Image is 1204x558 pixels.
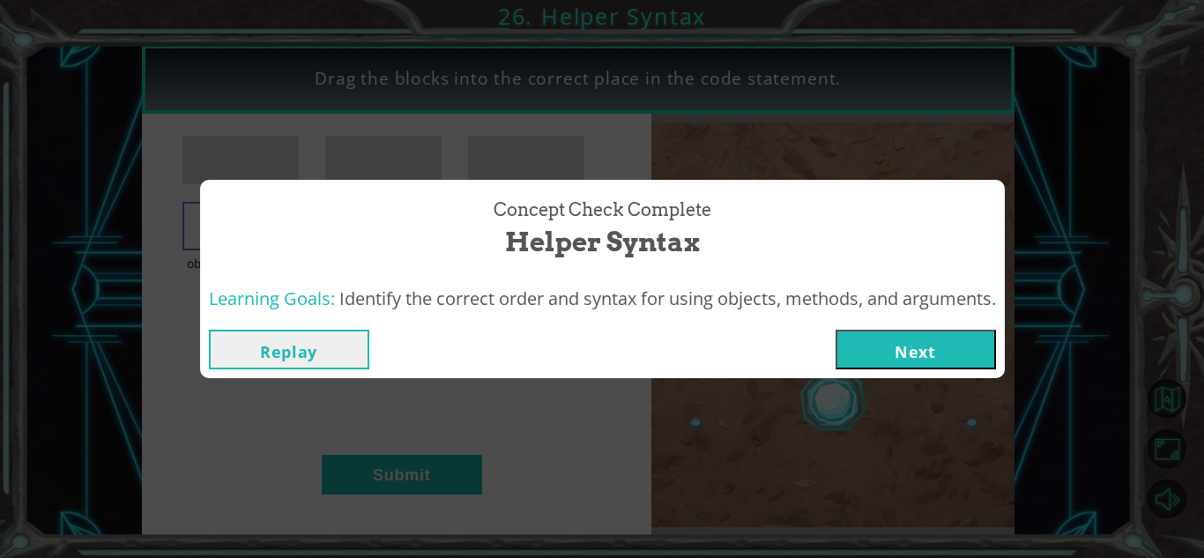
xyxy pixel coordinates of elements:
[339,286,996,310] span: Identify the correct order and syntax for using objects, methods, and arguments.
[494,197,711,223] span: Concept Check Complete
[505,223,700,261] span: Helper Syntax
[836,330,996,369] button: Next
[209,286,335,310] span: Learning Goals:
[209,330,369,369] button: Replay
